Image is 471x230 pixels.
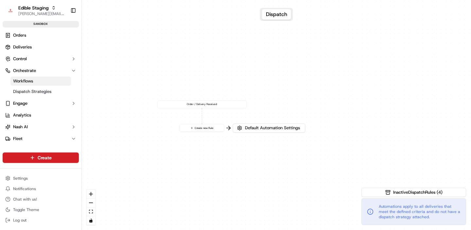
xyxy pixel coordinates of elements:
span: Log out [13,218,26,223]
span: API Documentation [62,95,105,101]
input: Got a question? Start typing here... [17,42,118,49]
div: 💻 [55,96,61,101]
a: Drivers [10,145,71,154]
button: Edible Staging [18,5,49,11]
div: Order / Delivery Received [157,100,247,108]
span: Nash AI [13,124,28,130]
button: Default Automation Settings [233,123,305,133]
button: Create new Rule [180,124,224,132]
button: Settings [3,174,79,183]
button: Toggle Theme [3,205,79,214]
span: Default Automation Settings [244,125,301,131]
button: Notifications [3,184,79,193]
button: Log out [3,216,79,225]
div: Start new chat [22,62,107,69]
button: InactiveDispatchRules (4) [361,188,466,197]
a: 💻API Documentation [53,92,108,104]
span: Drivers [13,146,27,152]
button: zoom in [87,190,95,199]
div: 📗 [7,96,12,101]
a: Orders [3,30,79,41]
span: Control [13,56,27,62]
p: Welcome 👋 [7,26,119,37]
a: 📗Knowledge Base [4,92,53,104]
button: Chat with us! [3,195,79,204]
span: Toggle Theme [13,207,39,212]
span: Dispatch Strategies [13,89,51,95]
a: Dispatch Strategies [10,87,71,96]
span: Workflows [13,78,33,84]
span: Automations apply to all deliveries that meet the defined criteria and do not have a dispatch str... [379,204,461,220]
span: Settings [13,176,28,181]
button: Edible StagingEdible Staging[PERSON_NAME][EMAIL_ADDRESS][DOMAIN_NAME] [3,3,68,18]
img: Nash [7,7,20,20]
button: Dispatch [262,9,291,20]
button: Engage [3,98,79,109]
div: sandbox [3,21,79,27]
span: Fleet [13,136,23,142]
button: Fleet [3,133,79,144]
span: Engage [13,100,27,106]
span: Analytics [13,112,31,118]
a: Deliveries [3,42,79,52]
span: Knowledge Base [13,95,50,101]
a: Workflows [10,77,71,86]
button: Nash AI [3,122,79,132]
button: zoom out [87,199,95,207]
a: Powered byPylon [46,111,79,116]
span: Chat with us! [13,197,37,202]
button: fit view [87,207,95,216]
a: Analytics [3,110,79,120]
span: Deliveries [13,44,32,50]
button: Create [3,152,79,163]
span: Orders [13,32,26,38]
button: Control [3,54,79,64]
span: Orchestrate [13,68,36,74]
span: Inactive Dispatch Rules ( 4 ) [393,189,443,195]
span: Create [38,154,52,161]
img: 1736555255976-a54dd68f-1ca7-489b-9aae-adbdc363a1c4 [7,62,18,74]
button: toggle interactivity [87,216,95,225]
div: We're available if you need us! [22,69,83,74]
span: Notifications [13,186,36,191]
img: Edible Staging [5,5,16,16]
button: Start new chat [111,64,119,72]
button: [PERSON_NAME][EMAIL_ADDRESS][DOMAIN_NAME] [18,11,65,16]
span: Pylon [65,111,79,116]
button: Orchestrate [3,65,79,76]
